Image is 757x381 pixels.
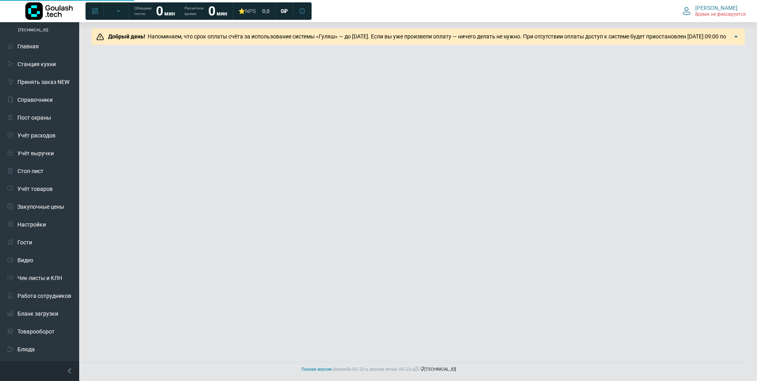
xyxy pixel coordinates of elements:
[695,11,746,18] span: Время не фиксируется
[245,8,256,14] span: NPS
[108,33,145,40] b: Добрый день!
[284,8,288,15] span: ₽
[156,4,163,19] strong: 0
[276,4,293,18] a: 0 ₽
[678,3,751,19] button: [PERSON_NAME] Время не фиксируется
[281,8,284,15] span: 0
[164,10,175,17] span: мин
[96,33,104,41] img: Предупреждение
[208,4,215,19] strong: 0
[262,8,270,15] span: 0,0
[238,8,256,15] div: ⭐
[106,33,726,48] span: Напоминаем, что срок оплаты счёта за использование системы «Гуляш» — до [DATE]. Если вы уже произ...
[217,10,227,17] span: мин
[695,4,738,11] span: [PERSON_NAME]
[301,367,332,372] a: Полная версия
[134,6,151,17] span: Обещаем гостю
[25,2,73,20] img: Логотип компании Goulash.tech
[8,362,749,377] footer: [TECHNICAL_ID]
[333,367,420,372] span: donatello RG-22-a, версия ветки: RG-22-a
[732,33,740,41] img: Подробнее
[129,4,232,18] a: Обещаем гостю 0 мин Расчетное время 0 мин
[184,6,204,17] span: Расчетное время
[234,4,274,18] a: ⭐NPS 0,0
